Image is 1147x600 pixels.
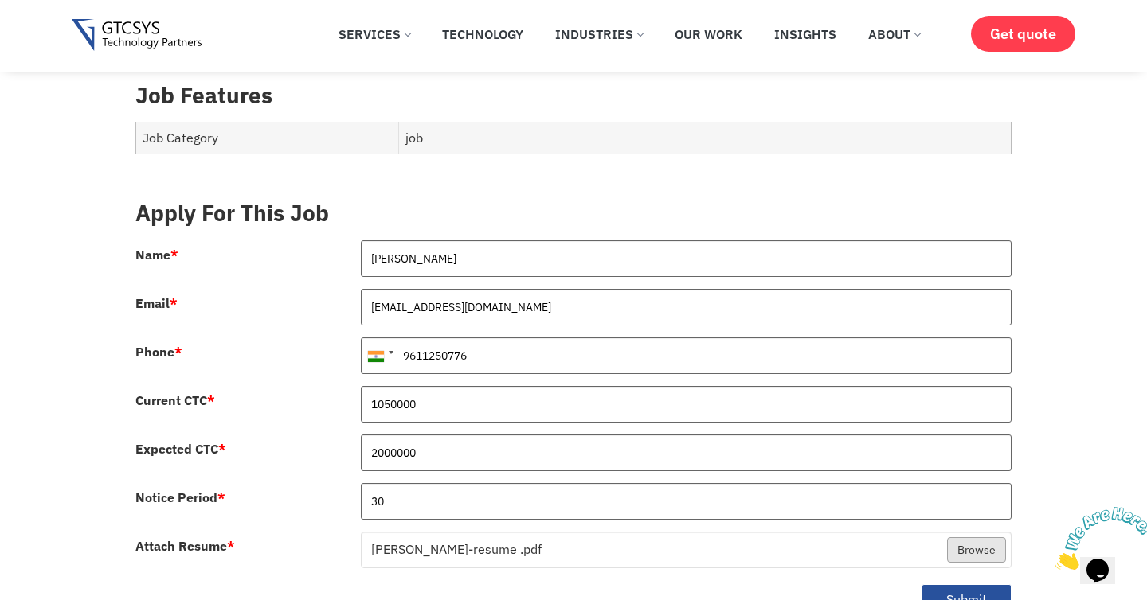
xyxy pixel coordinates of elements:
label: Name [135,248,178,261]
a: Services [327,17,422,52]
a: Industries [543,17,655,52]
label: Attach Resume [135,540,235,552]
label: Expected CTC [135,442,226,455]
h3: Apply For This Job [135,200,1012,227]
a: Get quote [971,16,1075,52]
a: Technology [430,17,535,52]
td: job [398,122,1011,154]
a: Insights [762,17,848,52]
iframe: chat widget [1048,501,1147,576]
h3: Job Features [135,82,1012,109]
a: Our Work [663,17,754,52]
label: Notice Period [135,491,225,504]
input: 081234 56789 [361,337,1012,374]
label: Email [135,297,178,310]
img: Chat attention grabber [6,6,105,69]
label: Phone [135,345,182,358]
span: Get quote [990,25,1056,42]
td: Job Category [136,122,399,154]
a: About [856,17,932,52]
label: Current CTC [135,394,215,407]
img: Gtcsys logo [72,19,202,52]
div: India (भारत): +91 [362,338,398,373]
